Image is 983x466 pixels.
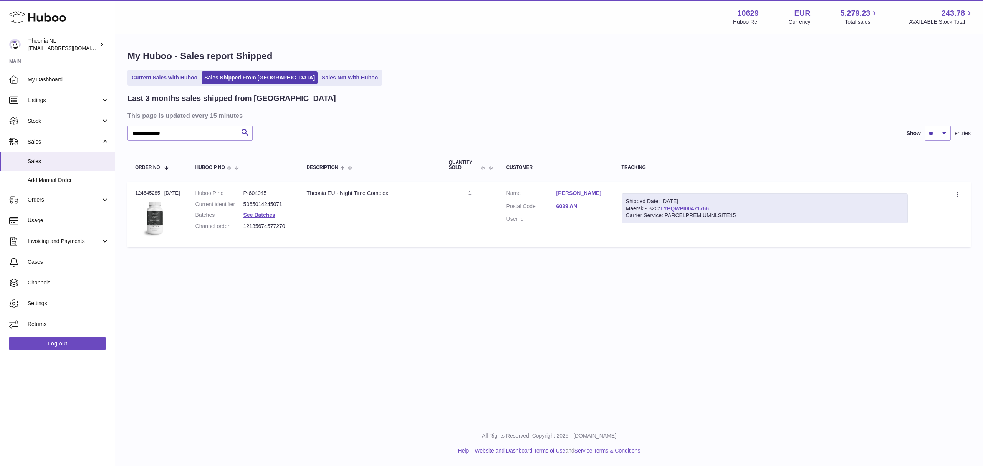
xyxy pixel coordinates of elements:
span: Orders [28,196,101,203]
span: 5,279.23 [841,8,870,18]
td: 1 [441,182,499,247]
div: Customer [506,165,606,170]
li: and [472,447,640,454]
span: Sales [28,138,101,145]
dd: 5065014245071 [243,201,291,208]
dt: Name [506,190,556,199]
a: Log out [9,337,106,350]
div: 124645285 | [DATE] [135,190,180,197]
span: Invoicing and Payments [28,238,101,245]
span: Settings [28,300,109,307]
span: Sales [28,158,109,165]
span: AVAILABLE Stock Total [909,18,974,26]
span: My Dashboard [28,76,109,83]
strong: EUR [794,8,810,18]
span: Quantity Sold [449,160,479,170]
a: Website and Dashboard Terms of Use [475,448,565,454]
div: Maersk - B2C: [622,193,908,224]
dd: P-604045 [243,190,291,197]
dt: Channel order [195,223,243,230]
div: Shipped Date: [DATE] [626,198,904,205]
span: Usage [28,217,109,224]
a: Sales Not With Huboo [319,71,381,84]
span: Stock [28,117,101,125]
a: 5,279.23 Total sales [841,8,879,26]
a: 243.78 AVAILABLE Stock Total [909,8,974,26]
span: Returns [28,321,109,328]
dt: User Id [506,215,556,223]
img: 106291725893109.jpg [135,199,174,237]
span: entries [955,130,971,137]
span: Total sales [845,18,879,26]
a: Help [458,448,469,454]
a: [PERSON_NAME] [556,190,606,197]
div: Tracking [622,165,908,170]
div: Theonia NL [28,37,98,52]
div: Carrier Service: PARCELPREMIUMNLSITE15 [626,212,904,219]
a: Service Terms & Conditions [574,448,640,454]
dt: Huboo P no [195,190,243,197]
a: Sales Shipped From [GEOGRAPHIC_DATA] [202,71,318,84]
span: Add Manual Order [28,177,109,184]
span: Description [307,165,338,170]
div: Huboo Ref [733,18,759,26]
img: info@wholesomegoods.eu [9,39,21,50]
strong: 10629 [737,8,759,18]
p: All Rights Reserved. Copyright 2025 - [DOMAIN_NAME] [121,432,977,440]
div: Theonia EU - Night Time Complex [307,190,434,197]
dt: Current identifier [195,201,243,208]
div: Currency [789,18,811,26]
h2: Last 3 months sales shipped from [GEOGRAPHIC_DATA] [127,93,336,104]
span: Channels [28,279,109,286]
dt: Batches [195,212,243,219]
span: 243.78 [942,8,965,18]
dd: 12135674577270 [243,223,291,230]
span: Huboo P no [195,165,225,170]
span: [EMAIL_ADDRESS][DOMAIN_NAME] [28,45,113,51]
h1: My Huboo - Sales report Shipped [127,50,971,62]
span: Listings [28,97,101,104]
span: Order No [135,165,160,170]
h3: This page is updated every 15 minutes [127,111,969,120]
span: Cases [28,258,109,266]
a: TYPQWPI00471766 [660,205,709,212]
a: Current Sales with Huboo [129,71,200,84]
a: 6039 AN [556,203,606,210]
dt: Postal Code [506,203,556,212]
label: Show [907,130,921,137]
a: See Batches [243,212,275,218]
